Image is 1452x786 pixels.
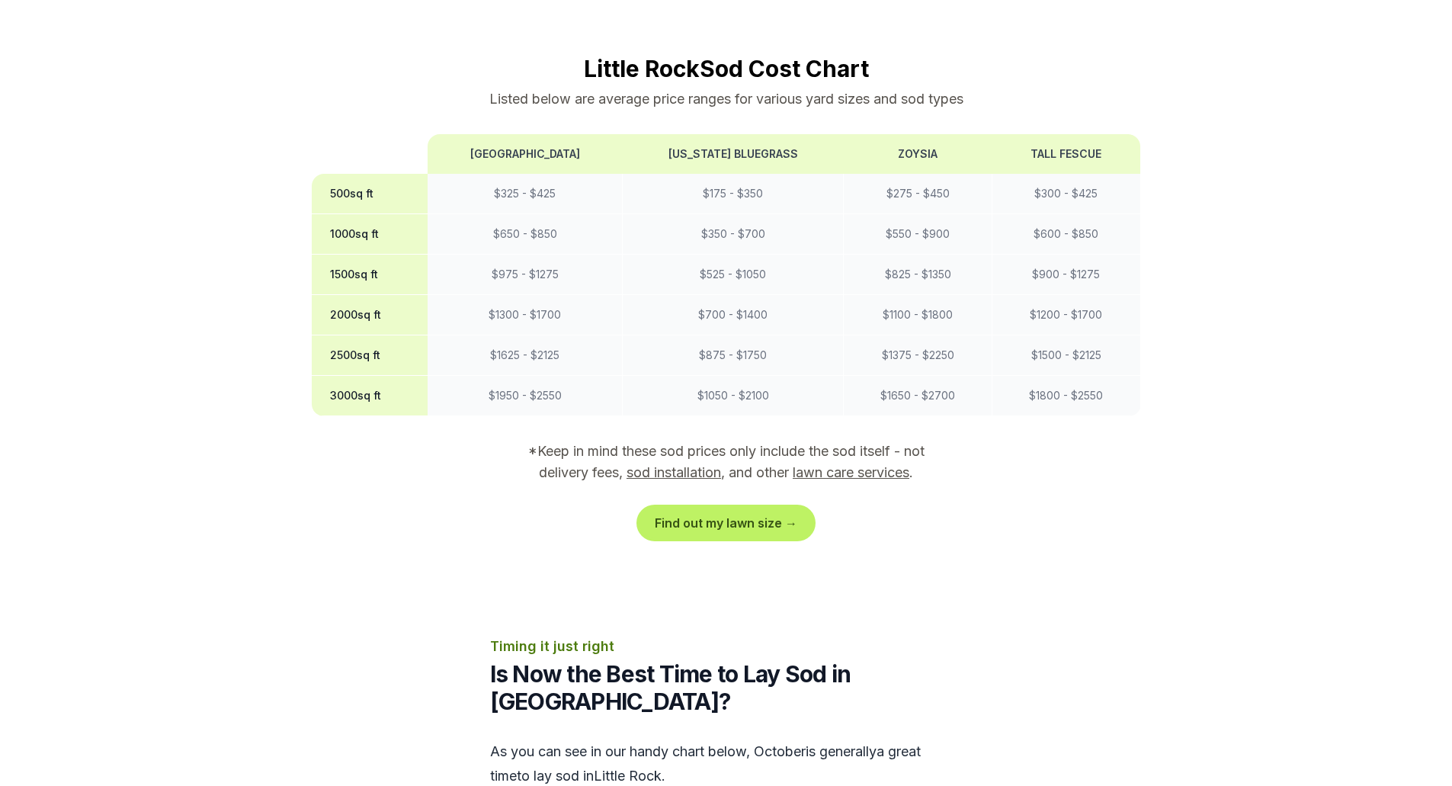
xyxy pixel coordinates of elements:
[312,174,428,214] th: 500 sq ft
[428,295,622,335] td: $ 1300 - $ 1700
[754,743,806,759] span: october
[623,174,844,214] td: $ 175 - $ 350
[843,376,992,416] td: $ 1650 - $ 2700
[843,335,992,376] td: $ 1375 - $ 2250
[992,214,1140,255] td: $ 600 - $ 850
[843,255,992,295] td: $ 825 - $ 1350
[623,295,844,335] td: $ 700 - $ 1400
[992,376,1140,416] td: $ 1800 - $ 2550
[623,214,844,255] td: $ 350 - $ 700
[428,134,622,174] th: [GEOGRAPHIC_DATA]
[490,660,963,715] h2: Is Now the Best Time to Lay Sod in [GEOGRAPHIC_DATA]?
[843,134,992,174] th: Zoysia
[627,464,721,480] a: sod installation
[793,464,909,480] a: lawn care services
[992,335,1140,376] td: $ 1500 - $ 2125
[428,214,622,255] td: $ 650 - $ 850
[639,508,813,538] a: Find out my lawn size →
[507,441,946,483] p: *Keep in mind these sod prices only include the sod itself - not delivery fees, , and other .
[623,335,844,376] td: $ 875 - $ 1750
[312,255,428,295] th: 1500 sq ft
[623,134,844,174] th: [US_STATE] Bluegrass
[428,335,622,376] td: $ 1625 - $ 2125
[992,295,1140,335] td: $ 1200 - $ 1700
[843,174,992,214] td: $ 275 - $ 450
[428,255,622,295] td: $ 975 - $ 1275
[428,376,622,416] td: $ 1950 - $ 2550
[992,174,1140,214] td: $ 300 - $ 425
[992,255,1140,295] td: $ 900 - $ 1275
[428,174,622,214] td: $ 325 - $ 425
[312,376,428,416] th: 3000 sq ft
[312,335,428,376] th: 2500 sq ft
[312,214,428,255] th: 1000 sq ft
[312,55,1141,82] h2: Little Rock Sod Cost Chart
[312,88,1141,110] p: Listed below are average price ranges for various yard sizes and sod types
[490,636,963,657] p: Timing it just right
[843,214,992,255] td: $ 550 - $ 900
[623,255,844,295] td: $ 525 - $ 1050
[623,376,844,416] td: $ 1050 - $ 2100
[843,295,992,335] td: $ 1100 - $ 1800
[312,295,428,335] th: 2000 sq ft
[992,134,1140,174] th: Tall Fescue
